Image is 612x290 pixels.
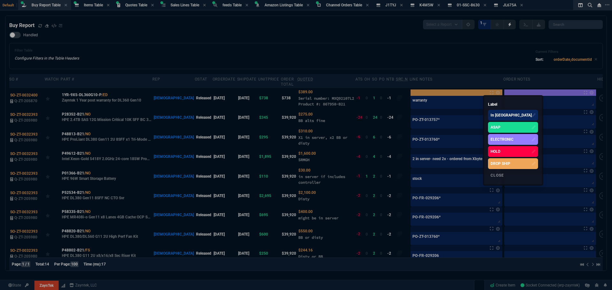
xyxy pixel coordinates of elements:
[488,170,538,180] div: Close
[491,149,500,154] div: HOLD
[491,137,514,142] div: ELECTRONIC
[491,161,510,166] div: DROP SHIP
[491,112,532,118] div: In [GEOGRAPHIC_DATA]
[491,124,500,130] div: ASAP
[488,100,538,109] p: Label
